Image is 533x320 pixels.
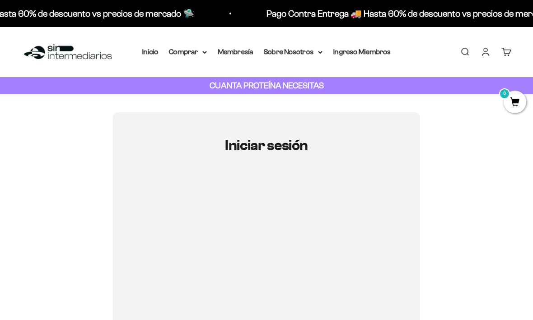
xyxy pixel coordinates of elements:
[218,48,253,55] a: Membresía
[264,46,323,58] summary: Sobre Nosotros
[504,98,526,108] a: 0
[499,88,510,99] mark: 0
[142,48,158,55] a: Inicio
[333,48,391,55] a: Ingreso Miembros
[210,81,324,90] strong: CUANTA PROTEÍNA NECESITAS
[169,46,207,58] summary: Comprar
[167,137,366,153] h1: Iniciar sesión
